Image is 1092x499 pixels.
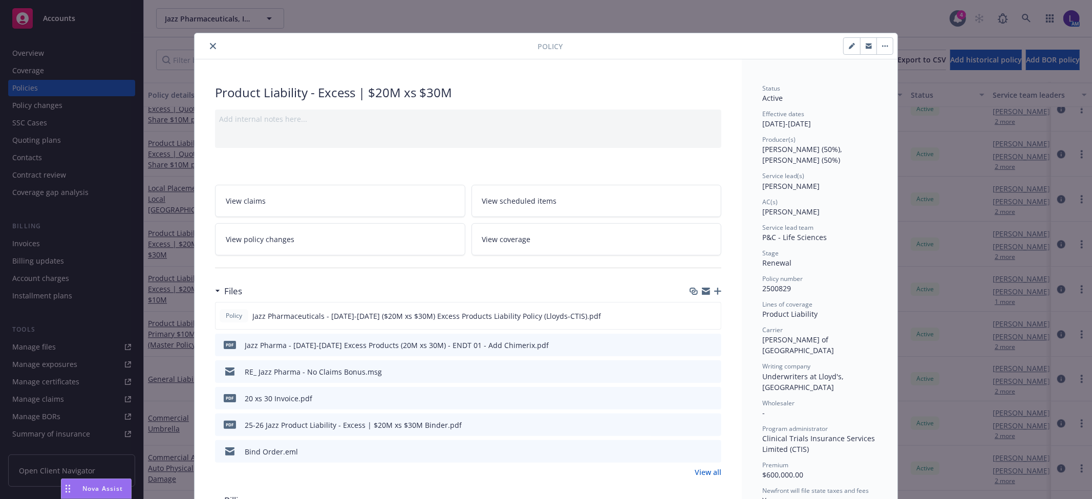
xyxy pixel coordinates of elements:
span: Premium [762,461,788,469]
span: 2500829 [762,284,791,293]
span: Policy number [762,274,803,283]
span: [PERSON_NAME] [762,207,820,216]
span: Clinical Trials Insurance Services Limited (CTIS) [762,433,877,454]
span: Lines of coverage [762,300,812,309]
button: close [207,40,219,52]
span: Nova Assist [82,484,123,493]
button: preview file [708,366,717,377]
span: Jazz Pharmaceuticals - [DATE]-[DATE] ($20M xs $30M) Excess Products Liability Policy (Lloyds-CTIS... [252,311,601,321]
button: preview file [708,446,717,457]
span: pdf [224,421,236,428]
span: Producer(s) [762,135,796,144]
span: - [762,408,765,418]
button: download file [692,446,700,457]
span: [PERSON_NAME] of [GEOGRAPHIC_DATA] [762,335,834,355]
span: View claims [226,196,266,206]
div: [DATE] - [DATE] [762,110,877,129]
span: Carrier [762,326,783,334]
span: View coverage [482,234,531,245]
span: $600,000.00 [762,470,803,480]
span: View scheduled items [482,196,557,206]
span: Newfront will file state taxes and fees [762,486,869,495]
span: Underwriters at Lloyd's, [GEOGRAPHIC_DATA] [762,372,846,392]
span: Policy [224,311,244,320]
span: Program administrator [762,424,828,433]
div: Files [215,285,242,298]
button: download file [691,311,699,321]
h3: Files [224,285,242,298]
div: Drag to move [61,479,74,498]
span: Stage [762,249,779,257]
a: View policy changes [215,223,465,255]
span: pdf [224,394,236,402]
button: download file [692,393,700,404]
span: P&C - Life Sciences [762,232,827,242]
div: Product Liability - Excess | $20M xs $30M [215,84,721,101]
button: download file [692,420,700,430]
span: Writing company [762,362,810,371]
span: [PERSON_NAME] (50%), [PERSON_NAME] (50%) [762,144,844,165]
span: [PERSON_NAME] [762,181,820,191]
span: Status [762,84,780,93]
span: View policy changes [226,234,294,245]
span: Policy [538,41,563,52]
button: Nova Assist [61,479,132,499]
a: View all [695,467,721,478]
span: Service lead team [762,223,813,232]
a: View scheduled items [472,185,722,217]
div: Bind Order.eml [245,446,298,457]
a: View coverage [472,223,722,255]
a: View claims [215,185,465,217]
span: Renewal [762,258,791,268]
button: preview file [708,311,717,321]
div: Add internal notes here... [219,114,717,124]
div: Jazz Pharma - [DATE]-[DATE] Excess Products (20M xs 30M) - ENDT 01 - Add Chimerix.pdf [245,340,549,351]
div: 20 xs 30 Invoice.pdf [245,393,312,404]
span: Active [762,93,783,103]
span: Wholesaler [762,399,795,407]
button: preview file [708,393,717,404]
div: RE_ Jazz Pharma - No Claims Bonus.msg [245,366,382,377]
button: preview file [708,340,717,351]
span: Product Liability [762,309,818,319]
button: preview file [708,420,717,430]
button: download file [692,366,700,377]
span: Service lead(s) [762,171,804,180]
span: Effective dates [762,110,804,118]
span: pdf [224,341,236,349]
button: download file [692,340,700,351]
span: AC(s) [762,198,778,206]
div: 25-26 Jazz Product Liability - Excess | $20M xs $30M Binder.pdf [245,420,462,430]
